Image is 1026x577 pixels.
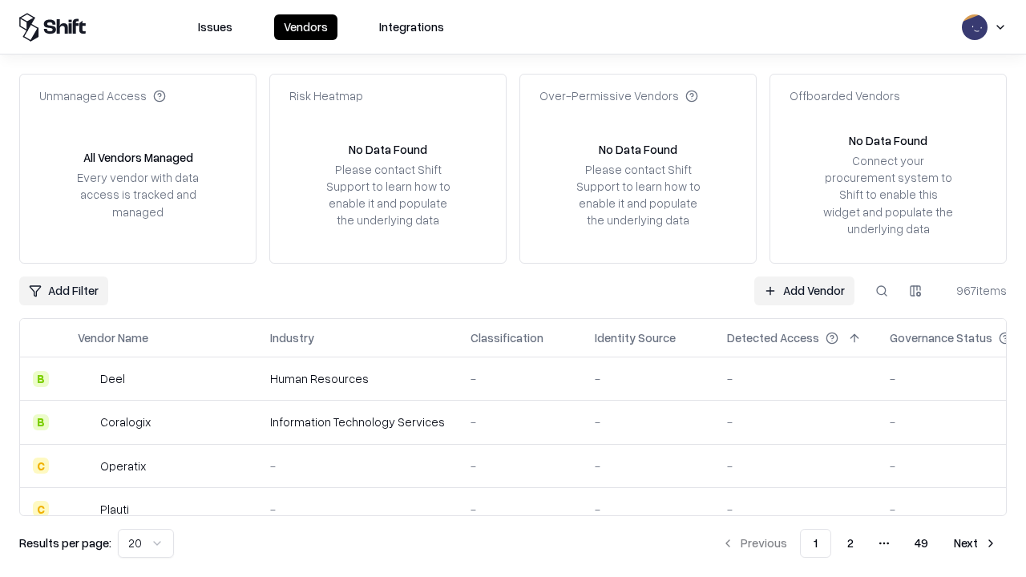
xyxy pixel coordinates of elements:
[100,370,125,387] div: Deel
[274,14,337,40] button: Vendors
[727,370,864,387] div: -
[83,149,193,166] div: All Vendors Managed
[19,535,111,551] p: Results per page:
[100,414,151,430] div: Coralogix
[349,141,427,158] div: No Data Found
[270,329,314,346] div: Industry
[943,282,1007,299] div: 967 items
[834,529,866,558] button: 2
[595,501,701,518] div: -
[33,501,49,517] div: C
[188,14,242,40] button: Issues
[321,161,454,229] div: Please contact Shift Support to learn how to enable it and populate the underlying data
[78,371,94,387] img: Deel
[78,329,148,346] div: Vendor Name
[471,458,569,474] div: -
[790,87,900,104] div: Offboarded Vendors
[849,132,927,149] div: No Data Found
[727,501,864,518] div: -
[289,87,363,104] div: Risk Heatmap
[595,414,701,430] div: -
[595,329,676,346] div: Identity Source
[78,501,94,517] img: Plauti
[595,458,701,474] div: -
[100,501,129,518] div: Plauti
[100,458,146,474] div: Operatix
[890,329,992,346] div: Governance Status
[902,529,941,558] button: 49
[19,276,108,305] button: Add Filter
[539,87,698,104] div: Over-Permissive Vendors
[471,501,569,518] div: -
[727,458,864,474] div: -
[78,458,94,474] img: Operatix
[471,329,543,346] div: Classification
[727,414,864,430] div: -
[754,276,854,305] a: Add Vendor
[270,414,445,430] div: Information Technology Services
[599,141,677,158] div: No Data Found
[822,152,955,237] div: Connect your procurement system to Shift to enable this widget and populate the underlying data
[471,414,569,430] div: -
[572,161,705,229] div: Please contact Shift Support to learn how to enable it and populate the underlying data
[800,529,831,558] button: 1
[33,458,49,474] div: C
[712,529,1007,558] nav: pagination
[270,458,445,474] div: -
[39,87,166,104] div: Unmanaged Access
[270,501,445,518] div: -
[471,370,569,387] div: -
[71,169,204,220] div: Every vendor with data access is tracked and managed
[370,14,454,40] button: Integrations
[33,371,49,387] div: B
[727,329,819,346] div: Detected Access
[33,414,49,430] div: B
[944,529,1007,558] button: Next
[78,414,94,430] img: Coralogix
[270,370,445,387] div: Human Resources
[595,370,701,387] div: -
